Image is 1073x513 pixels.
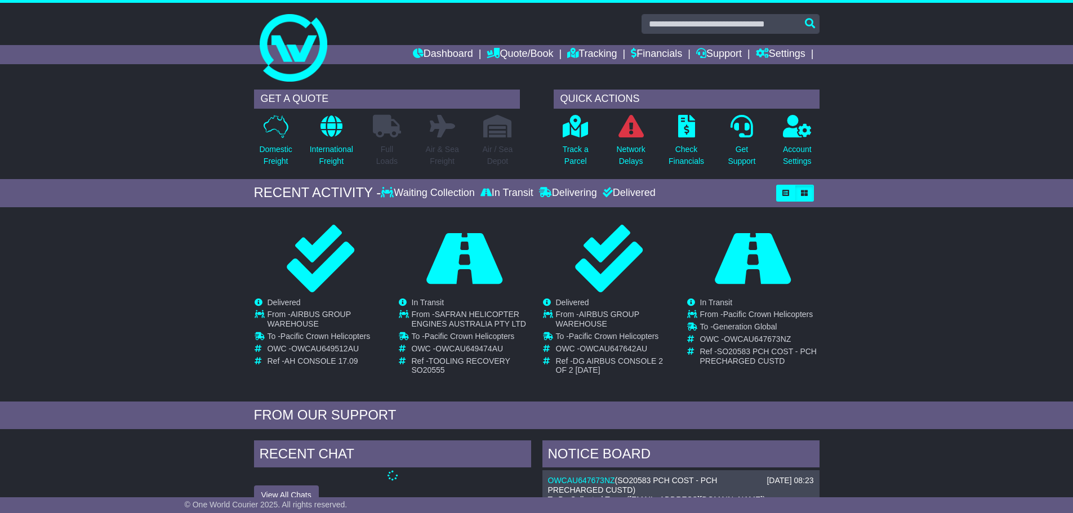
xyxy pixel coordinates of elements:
span: Pacific Crown Helicopters [723,310,813,319]
a: Financials [631,45,682,64]
td: To - [556,332,675,344]
a: Tracking [567,45,617,64]
td: To - [268,332,386,344]
a: Quote/Book [487,45,553,64]
div: Waiting Collection [381,187,477,199]
p: Air & Sea Freight [426,144,459,167]
a: Dashboard [413,45,473,64]
span: AIRBUS GROUP WAREHOUSE [556,310,639,328]
td: To - [412,332,531,344]
span: OWCAU647673NZ [724,334,791,344]
div: NOTICE BOARD [542,440,820,471]
span: Pacific Crown Helicopters [425,332,515,341]
p: Account Settings [783,144,812,167]
span: To Be Collected Team ([EMAIL_ADDRESS][DOMAIN_NAME]) [548,495,765,504]
span: SO20583 PCH COST - PCH PRECHARGED CUSTD [548,476,718,494]
div: RECENT CHAT [254,440,531,471]
span: Delivered [556,298,589,307]
td: Ref - [700,347,819,366]
a: OWCAU647673NZ [548,476,615,485]
button: View All Chats [254,485,319,505]
a: NetworkDelays [616,114,645,173]
td: Ref - [556,356,675,376]
td: Ref - [268,356,386,366]
a: CheckFinancials [668,114,705,173]
td: To - [700,322,819,334]
div: RECENT ACTIVITY - [254,185,381,201]
span: SO20583 PCH COST - PCH PRECHARGED CUSTD [700,347,817,365]
p: International Freight [310,144,353,167]
span: Delivered [268,298,301,307]
span: Pacific Crown Helicopters [281,332,371,341]
td: From - [556,310,675,332]
p: Track a Parcel [563,144,589,167]
div: QUICK ACTIONS [554,90,820,109]
div: ( ) [548,476,814,495]
p: Full Loads [373,144,401,167]
a: GetSupport [727,114,756,173]
td: OWC - [556,344,675,356]
span: AH CONSOLE 17.09 [284,356,358,365]
span: TOOLING RECOVERY SO20555 [412,356,510,375]
p: Network Delays [616,144,645,167]
div: GET A QUOTE [254,90,520,109]
p: Domestic Freight [259,144,292,167]
td: From - [268,310,386,332]
div: Delivered [600,187,656,199]
p: Get Support [728,144,755,167]
span: OWCAU647642AU [580,344,647,353]
span: In Transit [412,298,444,307]
span: Generation Global [713,322,777,331]
td: From - [412,310,531,332]
a: Settings [756,45,805,64]
div: In Transit [478,187,536,199]
span: SAFRAN HELICOPTER ENGINES AUSTRALIA PTY LTD [412,310,526,328]
span: AIRBUS GROUP WAREHOUSE [268,310,351,328]
span: © One World Courier 2025. All rights reserved. [185,500,348,509]
span: OWCAU649474AU [435,344,503,353]
div: [DATE] 08:23 [767,476,813,485]
td: OWC - [412,344,531,356]
div: FROM OUR SUPPORT [254,407,820,423]
a: InternationalFreight [309,114,354,173]
p: Check Financials [669,144,704,167]
a: Track aParcel [562,114,589,173]
span: DG AIRBUS CONSOLE 2 OF 2 [DATE] [556,356,664,375]
td: From - [700,310,819,322]
a: AccountSettings [782,114,812,173]
span: OWCAU649512AU [291,344,359,353]
td: Ref - [412,356,531,376]
a: DomesticFreight [259,114,292,173]
div: Delivering [536,187,600,199]
a: Support [696,45,742,64]
span: In Transit [700,298,733,307]
td: OWC - [268,344,386,356]
td: OWC - [700,334,819,347]
span: Pacific Crown Helicopters [569,332,659,341]
p: Air / Sea Depot [483,144,513,167]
